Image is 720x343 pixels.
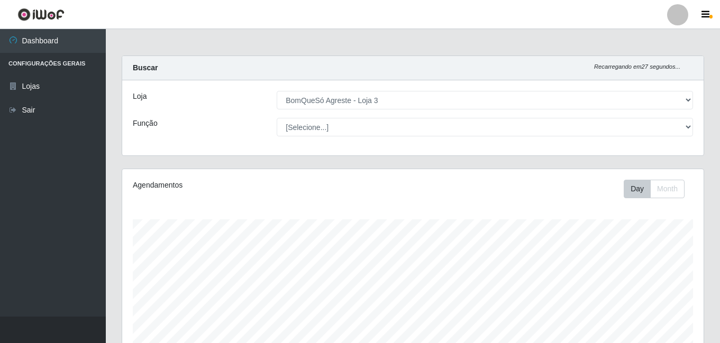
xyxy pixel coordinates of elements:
[624,180,693,198] div: Toolbar with button groups
[133,63,158,72] strong: Buscar
[624,180,651,198] button: Day
[133,180,357,191] div: Agendamentos
[17,8,65,21] img: CoreUI Logo
[133,91,147,102] label: Loja
[594,63,680,70] i: Recarregando em 27 segundos...
[133,118,158,129] label: Função
[624,180,685,198] div: First group
[650,180,685,198] button: Month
